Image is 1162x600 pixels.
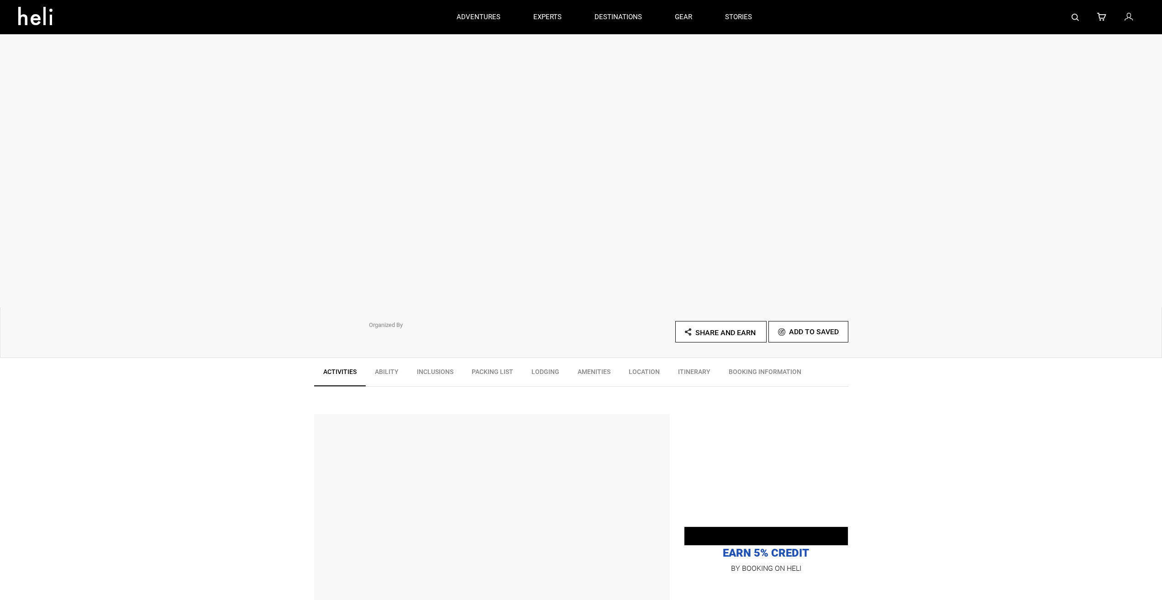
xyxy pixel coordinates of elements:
[720,363,810,385] a: BOOKING INFORMATION
[695,328,756,337] span: Share and Earn
[369,321,556,330] p: Organized By
[457,12,500,22] p: adventures
[568,363,620,385] a: Amenities
[669,363,720,385] a: Itinerary
[366,363,408,385] a: Ability
[408,363,463,385] a: Inclusions
[533,12,562,22] p: experts
[522,363,568,385] a: Lodging
[594,12,642,22] p: destinations
[620,363,669,385] a: Location
[684,562,848,575] p: BY BOOKING ON HELI
[684,533,848,575] a: EARN 5% CREDIT BY BOOKING ON HELI
[314,363,366,386] a: Activities
[684,533,848,560] p: EARN 5% CREDIT
[789,327,839,336] span: Add To Saved
[463,363,522,385] a: Packing List
[1072,14,1079,21] img: search-bar-icon.svg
